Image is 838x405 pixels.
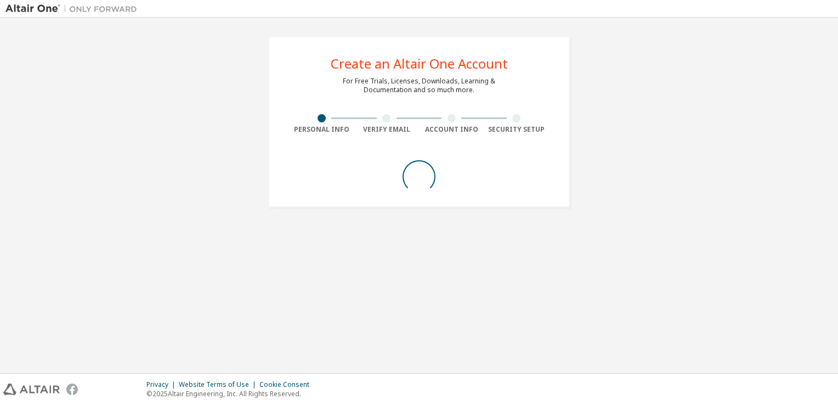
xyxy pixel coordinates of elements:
p: © 2025 Altair Engineering, Inc. All Rights Reserved. [146,389,316,398]
div: Website Terms of Use [179,380,259,389]
img: altair_logo.svg [3,384,60,395]
div: Security Setup [484,125,550,134]
img: facebook.svg [66,384,78,395]
div: Account Info [419,125,484,134]
div: Cookie Consent [259,380,316,389]
div: Verify Email [354,125,420,134]
div: Create an Altair One Account [331,57,508,70]
div: Privacy [146,380,179,389]
div: For Free Trials, Licenses, Downloads, Learning & Documentation and so much more. [343,77,495,94]
div: Personal Info [289,125,354,134]
img: Altair One [5,3,143,14]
